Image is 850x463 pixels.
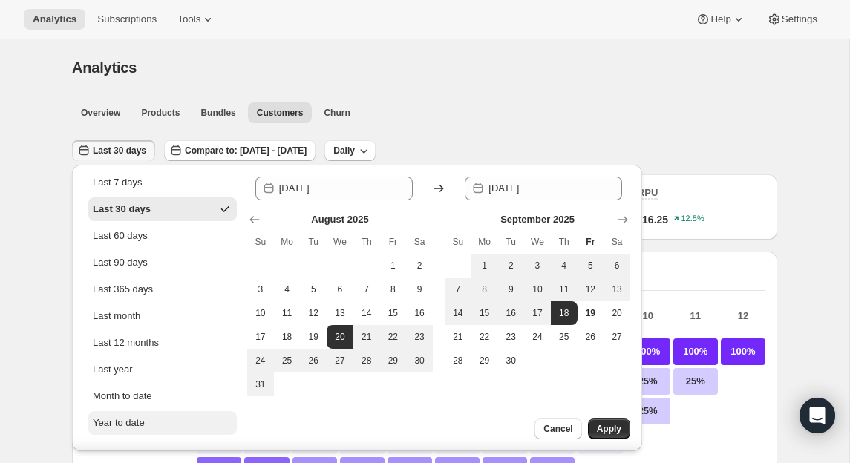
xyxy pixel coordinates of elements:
[721,338,765,365] p: 100%
[471,278,498,301] button: Monday September 8 2025
[88,331,237,355] button: Last 12 months
[93,309,140,324] div: Last month
[551,230,578,254] th: Thursday
[353,349,380,372] button: Thursday August 28 2025
[306,307,321,319] span: 12
[609,260,624,272] span: 6
[497,301,524,325] button: Tuesday September 16 2025
[353,230,380,254] th: Thursday
[557,331,572,343] span: 25
[524,278,551,301] button: Wednesday September 10 2025
[333,355,347,367] span: 27
[353,278,380,301] button: Thursday August 7 2025
[477,331,492,343] span: 22
[280,355,295,367] span: 25
[300,278,327,301] button: Tuesday August 5 2025
[557,307,572,319] span: 18
[557,283,572,295] span: 11
[333,236,347,248] span: We
[164,140,316,161] button: Compare to: [DATE] - [DATE]
[604,254,630,278] button: Saturday September 6 2025
[445,349,471,372] button: Sunday September 28 2025
[177,13,200,25] span: Tools
[93,282,153,297] div: Last 365 days
[93,389,152,404] div: Month to date
[497,230,524,254] th: Tuesday
[274,301,301,325] button: Monday August 11 2025
[280,307,295,319] span: 11
[551,325,578,349] button: Thursday September 25 2025
[253,355,268,367] span: 24
[257,107,304,119] span: Customers
[93,229,148,243] div: Last 60 days
[673,338,718,365] p: 100%
[244,209,265,230] button: Show previous month, July 2025
[543,423,572,435] span: Cancel
[412,355,427,367] span: 30
[412,307,427,319] span: 16
[578,254,604,278] button: Friday September 5 2025
[497,325,524,349] button: Tuesday September 23 2025
[412,331,427,343] span: 23
[604,301,630,325] button: Saturday September 20 2025
[578,230,604,254] th: Friday
[406,301,433,325] button: Saturday August 16 2025
[471,349,498,372] button: Monday September 29 2025
[327,230,353,254] th: Wednesday
[800,398,835,433] div: Open Intercom Messenger
[88,278,237,301] button: Last 365 days
[88,358,237,381] button: Last year
[445,325,471,349] button: Sunday September 21 2025
[380,325,407,349] button: Friday August 22 2025
[406,278,433,301] button: Saturday August 9 2025
[609,331,624,343] span: 27
[306,331,321,343] span: 19
[477,307,492,319] span: 15
[534,418,581,439] button: Cancel
[306,236,321,248] span: Tu
[300,301,327,325] button: Tuesday August 12 2025
[578,325,604,349] button: Friday September 26 2025
[609,236,624,248] span: Sa
[583,260,598,272] span: 5
[33,13,76,25] span: Analytics
[359,283,374,295] span: 7
[253,307,268,319] span: 10
[551,278,578,301] button: Thursday September 11 2025
[359,236,374,248] span: Th
[247,325,274,349] button: Sunday August 17 2025
[93,202,151,217] div: Last 30 days
[609,307,624,319] span: 20
[353,301,380,325] button: Thursday August 14 2025
[327,301,353,325] button: Wednesday August 13 2025
[386,355,401,367] span: 29
[353,325,380,349] button: Thursday August 21 2025
[300,325,327,349] button: Tuesday August 19 2025
[471,254,498,278] button: Monday September 1 2025
[406,254,433,278] button: Saturday August 2 2025
[24,9,85,30] button: Analytics
[687,9,754,30] button: Help
[710,13,730,25] span: Help
[451,355,465,367] span: 28
[359,307,374,319] span: 14
[93,175,143,190] div: Last 7 days
[497,278,524,301] button: Tuesday September 9 2025
[673,368,718,395] p: 25%
[406,230,433,254] th: Saturday
[247,230,274,254] th: Sunday
[93,255,148,270] div: Last 90 days
[333,283,347,295] span: 6
[280,283,295,295] span: 4
[406,349,433,372] button: Saturday August 30 2025
[597,423,621,435] span: Apply
[524,254,551,278] button: Wednesday September 3 2025
[503,260,518,272] span: 2
[551,254,578,278] button: Thursday September 4 2025
[253,236,268,248] span: Su
[88,384,237,408] button: Month to date
[88,224,237,248] button: Last 60 days
[386,283,401,295] span: 8
[583,331,598,343] span: 26
[333,307,347,319] span: 13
